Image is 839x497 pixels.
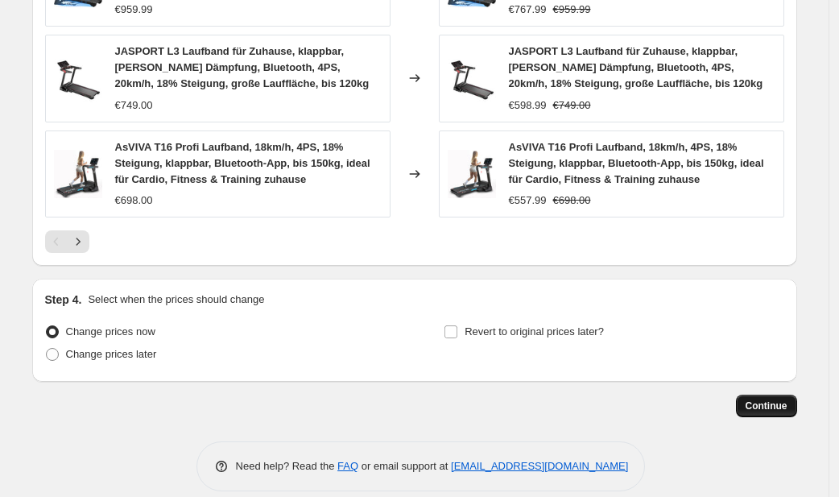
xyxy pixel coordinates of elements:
span: AsVIVA T16 Profi Laufband, 18km/h, 4PS, 18% Steigung, klappbar, Bluetooth-App, bis 150kg, ideal f... [509,141,764,185]
span: Revert to original prices later? [465,325,604,338]
div: €698.00 [115,193,153,209]
div: €767.99 [509,2,547,18]
a: [EMAIL_ADDRESS][DOMAIN_NAME] [451,460,628,472]
p: Select when the prices should change [88,292,264,308]
button: Continue [736,395,797,417]
span: JASPORT L3 Laufband für Zuhause, klappbar, [PERSON_NAME] Dämpfung, Bluetooth, 4PS, 20km/h, 18% St... [509,45,763,89]
span: Change prices now [66,325,155,338]
h2: Step 4. [45,292,82,308]
img: 71o8DzNyn0L_80x.jpg [54,150,102,198]
strike: €959.99 [553,2,591,18]
span: JASPORT L3 Laufband für Zuhause, klappbar, [PERSON_NAME] Dämpfung, Bluetooth, 4PS, 20km/h, 18% St... [115,45,370,89]
strike: €698.00 [553,193,591,209]
nav: Pagination [45,230,89,253]
img: 61Yh_y0o1VL_80x.jpg [448,54,496,102]
img: 61Yh_y0o1VL_80x.jpg [54,54,102,102]
div: €598.99 [509,97,547,114]
div: €557.99 [509,193,547,209]
button: Next [67,230,89,253]
img: 71o8DzNyn0L_80x.jpg [448,150,496,198]
strike: €749.00 [553,97,591,114]
div: €749.00 [115,97,153,114]
span: AsVIVA T16 Profi Laufband, 18km/h, 4PS, 18% Steigung, klappbar, Bluetooth-App, bis 150kg, ideal f... [115,141,370,185]
span: or email support at [358,460,451,472]
span: Continue [746,400,787,412]
div: €959.99 [115,2,153,18]
a: FAQ [337,460,358,472]
span: Need help? Read the [236,460,338,472]
span: Change prices later [66,348,157,360]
